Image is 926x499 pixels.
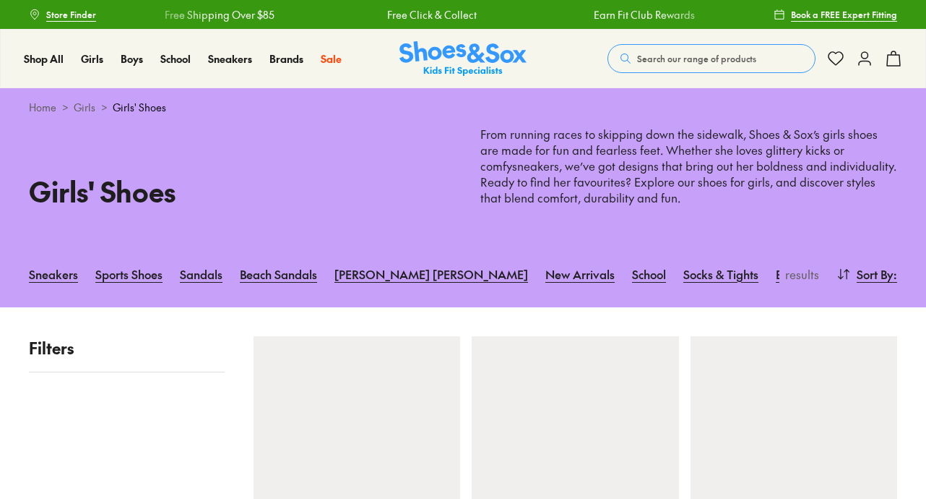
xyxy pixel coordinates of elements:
[607,44,815,73] button: Search our range of products
[545,258,615,290] a: New Arrivals
[334,258,528,290] a: [PERSON_NAME] [PERSON_NAME]
[857,265,893,283] span: Sort By
[269,51,303,67] a: Brands
[779,265,819,283] p: results
[836,258,897,290] button: Sort By:
[240,258,317,290] a: Beach Sandals
[95,258,163,290] a: Sports Shoes
[208,51,252,67] a: Sneakers
[29,100,897,115] div: > >
[29,100,56,115] a: Home
[46,8,96,21] span: Store Finder
[386,7,476,22] a: Free Click & Collect
[593,7,694,22] a: Earn Fit Club Rewards
[791,8,897,21] span: Book a FREE Expert Fitting
[24,51,64,67] a: Shop All
[164,7,274,22] a: Free Shipping Over $85
[480,127,897,206] p: From running races to skipping down the sidewalk, Shoes & Sox’s girls shoes are made for fun and ...
[29,258,78,290] a: Sneakers
[113,100,166,115] span: Girls' Shoes
[29,1,96,27] a: Store Finder
[81,51,103,67] a: Girls
[512,158,559,174] a: sneakers
[160,51,191,67] a: School
[399,41,527,77] img: SNS_Logo_Responsive.svg
[121,51,143,67] a: Boys
[74,100,95,115] a: Girls
[776,258,804,290] a: Boots
[321,51,342,67] a: Sale
[893,265,897,283] span: :
[637,52,756,65] span: Search our range of products
[683,258,758,290] a: Socks & Tights
[632,258,666,290] a: School
[399,41,527,77] a: Shoes & Sox
[774,1,897,27] a: Book a FREE Expert Fitting
[29,336,225,360] p: Filters
[180,258,222,290] a: Sandals
[29,171,446,212] h1: Girls' Shoes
